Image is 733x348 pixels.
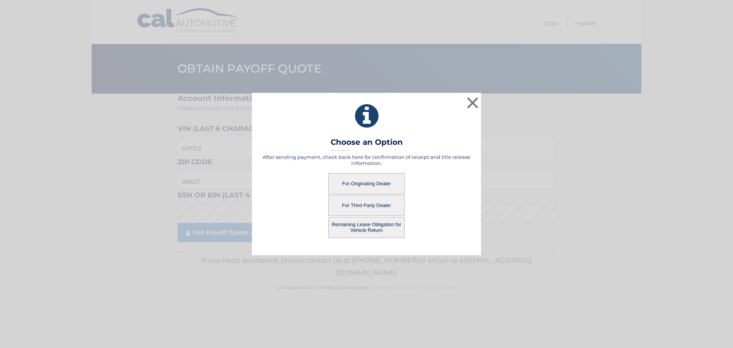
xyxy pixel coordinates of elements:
h3: Choose an Option [331,138,403,151]
h5: After sending payment, check back here for confirmation of receipt and title release information. [262,154,471,166]
button: For Originating Dealer [328,173,405,194]
button: Remaining Lease Obligation for Vehicle Return [328,217,405,238]
button: × [465,95,480,110]
button: For Third Party Dealer [328,195,405,216]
